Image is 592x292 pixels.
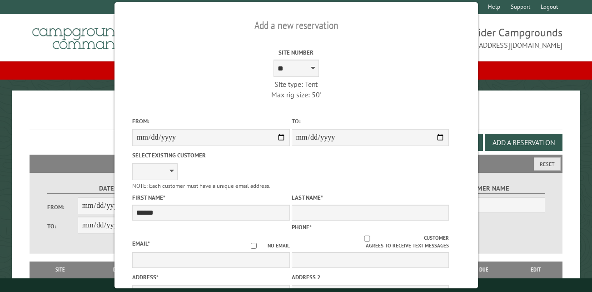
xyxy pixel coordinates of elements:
[291,223,311,231] label: Phone
[509,262,562,278] th: Edit
[132,17,460,34] h2: Add a new reservation
[423,183,545,194] label: Customer Name
[30,105,562,130] h1: Reservations
[132,182,270,190] small: NOTE: Each customer must have a unique email address.
[459,262,509,278] th: Due
[86,262,154,278] th: Dates
[534,157,561,171] button: Reset
[47,222,78,231] label: To:
[30,155,562,172] h2: Filters
[291,117,448,126] label: To:
[291,273,448,282] label: Address 2
[310,236,424,242] input: Customer agrees to receive text messages
[132,240,150,247] label: Email
[132,151,289,160] label: Select existing customer
[34,262,86,278] th: Site
[47,183,169,194] label: Dates
[132,193,289,202] label: First Name
[239,243,267,249] input: No email
[132,273,289,282] label: Address
[291,234,448,250] label: Customer agrees to receive text messages
[217,90,374,100] div: Max rig size: 50'
[132,117,289,126] label: From:
[217,48,374,57] label: Site Number
[217,79,374,89] div: Site type: Tent
[239,242,289,250] label: No email
[485,134,562,151] button: Add a Reservation
[47,203,78,211] label: From:
[30,18,143,53] img: Campground Commander
[291,193,448,202] label: Last Name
